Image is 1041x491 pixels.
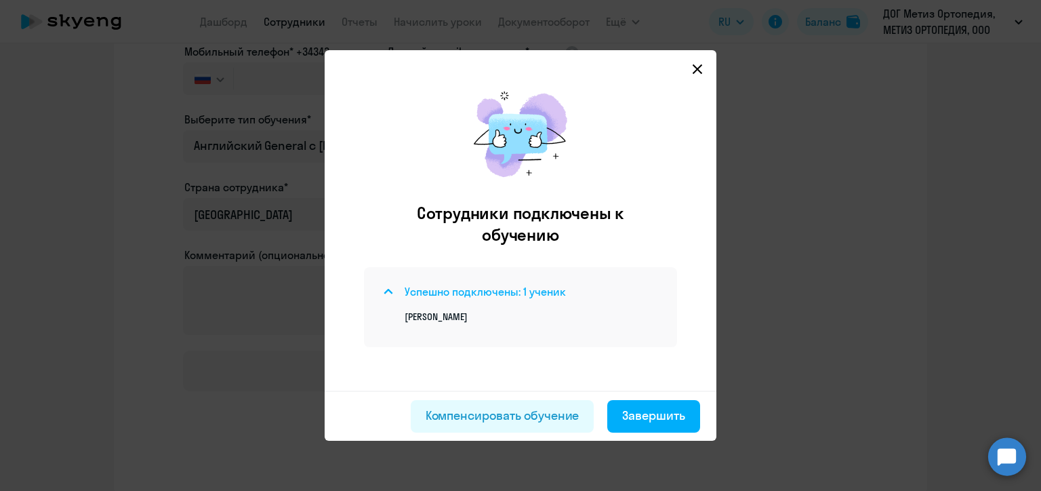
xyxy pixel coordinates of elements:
[405,311,661,323] p: [PERSON_NAME]
[405,284,566,299] h4: Успешно подключены: 1 ученик
[607,400,700,433] button: Завершить
[390,202,651,245] h2: Сотрудники подключены к обучению
[426,407,579,425] div: Компенсировать обучение
[411,400,594,433] button: Компенсировать обучение
[460,77,581,191] img: results
[622,407,685,425] div: Завершить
